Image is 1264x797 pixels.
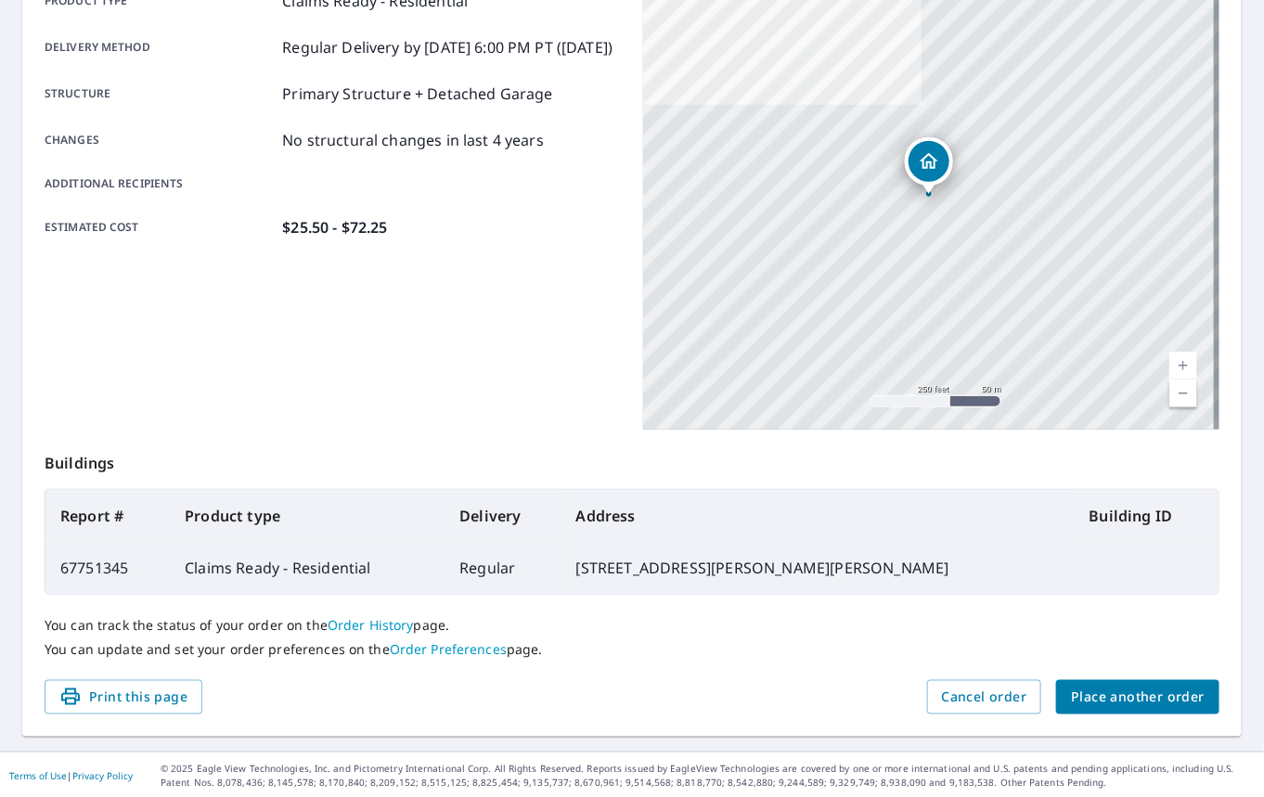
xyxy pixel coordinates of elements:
[170,542,445,594] td: Claims Ready - Residential
[45,542,170,594] td: 67751345
[561,490,1075,542] th: Address
[45,490,170,542] th: Report #
[282,83,552,105] p: Primary Structure + Detached Garage
[9,770,133,781] p: |
[45,617,1219,634] p: You can track the status of your order on the page.
[45,175,275,192] p: Additional recipients
[328,616,414,634] a: Order History
[1169,379,1197,407] a: Current Level 17, Zoom Out
[1169,352,1197,379] a: Current Level 17, Zoom In
[45,216,275,238] p: Estimated cost
[45,641,1219,658] p: You can update and set your order preferences on the page.
[72,769,133,782] a: Privacy Policy
[390,640,507,658] a: Order Preferences
[45,430,1219,489] p: Buildings
[282,129,544,151] p: No structural changes in last 4 years
[561,542,1075,594] td: [STREET_ADDRESS][PERSON_NAME][PERSON_NAME]
[282,216,387,238] p: $25.50 - $72.25
[1075,490,1219,542] th: Building ID
[942,686,1027,709] span: Cancel order
[445,490,561,542] th: Delivery
[45,680,202,714] button: Print this page
[282,36,613,58] p: Regular Delivery by [DATE] 6:00 PM PT ([DATE])
[45,83,275,105] p: Structure
[170,490,445,542] th: Product type
[445,542,561,594] td: Regular
[45,36,275,58] p: Delivery method
[161,762,1255,790] p: © 2025 Eagle View Technologies, Inc. and Pictometry International Corp. All Rights Reserved. Repo...
[905,137,953,195] div: Dropped pin, building 1, Residential property, 11794 Vonnie Claire Rd Golden, CO 80403
[9,769,67,782] a: Terms of Use
[1056,680,1219,714] button: Place another order
[59,686,187,709] span: Print this page
[927,680,1042,714] button: Cancel order
[1071,686,1205,709] span: Place another order
[45,129,275,151] p: Changes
